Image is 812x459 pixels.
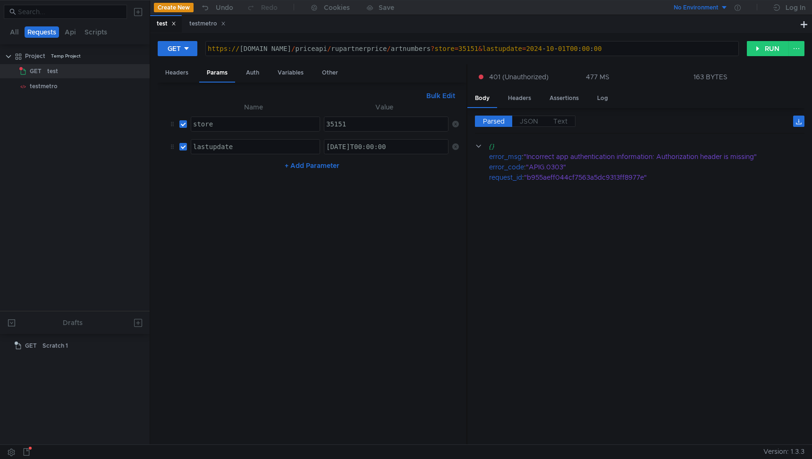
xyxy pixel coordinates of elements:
[82,26,110,38] button: Scripts
[157,19,176,29] div: test
[194,0,240,15] button: Undo
[25,26,59,38] button: Requests
[500,90,539,107] div: Headers
[674,3,719,12] div: No Environment
[489,72,549,82] span: 401 (Unauthorized)
[158,41,197,56] button: GET
[199,64,235,83] div: Params
[47,64,58,78] div: test
[489,162,524,172] div: error_code
[158,64,196,82] div: Headers
[51,49,81,63] div: Temp Project
[524,151,793,162] div: "Incorrect app authentication information: Authorization header is missing"
[763,445,804,459] span: Version: 1.3.3
[187,101,320,113] th: Name
[324,2,350,13] div: Cookies
[30,64,42,78] span: GET
[7,26,22,38] button: All
[189,19,226,29] div: testmetro
[62,26,79,38] button: Api
[524,172,793,183] div: "b955aeff044cf7563a5dc9313ff8977e"
[379,4,394,11] div: Save
[590,90,616,107] div: Log
[261,2,278,13] div: Redo
[542,90,586,107] div: Assertions
[423,90,459,101] button: Bulk Edit
[18,7,121,17] input: Search...
[553,117,567,125] span: Text
[526,162,793,172] div: "APIG.0303"
[168,43,181,54] div: GET
[42,339,68,353] div: Scratch 1
[25,49,45,63] div: Project
[586,73,609,81] div: 477 MS
[489,162,804,172] div: :
[520,117,538,125] span: JSON
[489,151,804,162] div: :
[489,172,522,183] div: request_id
[281,160,343,171] button: + Add Parameter
[483,117,505,125] span: Parsed
[694,73,727,81] div: 163 BYTES
[747,41,789,56] button: RUN
[30,79,58,93] div: testmetro
[238,64,267,82] div: Auth
[314,64,346,82] div: Other
[489,172,804,183] div: :
[270,64,311,82] div: Variables
[216,2,233,13] div: Undo
[240,0,284,15] button: Redo
[320,101,448,113] th: Value
[154,3,194,12] button: Create New
[488,141,791,151] div: {}
[467,90,497,108] div: Body
[786,2,805,13] div: Log In
[489,151,522,162] div: error_msg
[63,317,83,328] div: Drafts
[25,339,37,353] span: GET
